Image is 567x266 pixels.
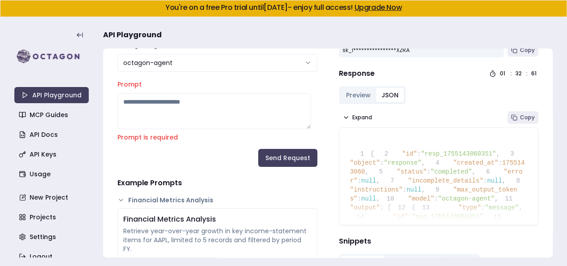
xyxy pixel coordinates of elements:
span: 12 [391,203,412,212]
a: API Playground [14,87,89,103]
div: Financial Metrics Analysis [123,214,312,225]
span: "completed" [430,168,472,175]
span: "created_at" [453,159,498,166]
div: 32 [515,70,523,77]
span: 5 [369,167,390,176]
span: "status" [397,168,427,175]
div: 01 [500,70,507,77]
span: : [481,204,485,211]
span: null [407,186,422,193]
a: Upgrade Now [354,2,402,13]
div: : [526,70,528,77]
button: JSON [376,88,404,102]
span: "response" [384,159,421,166]
span: , [502,177,506,184]
span: "output" [350,204,380,211]
button: Copy [507,44,538,57]
span: : [357,177,361,184]
button: Copy [507,111,538,124]
span: , [494,195,498,202]
span: 15 [487,212,507,221]
span: 2 [374,149,394,158]
span: , [376,177,380,184]
span: "resp_1755143060351" [421,150,496,157]
a: New Project [15,189,90,205]
a: Settings [15,229,90,245]
span: 9 [425,185,446,194]
span: { [391,204,416,211]
a: Projects [15,209,90,225]
span: , [483,213,487,220]
span: , [496,150,500,157]
span: null [361,195,377,202]
div: Retrieve year-over-year growth in key income-statement items for AAPL, limited to 5 records and f... [123,227,312,253]
span: : [498,159,502,166]
span: 10 [380,194,401,203]
button: Send Request [258,149,317,167]
span: 4 [425,158,446,167]
span: API Playground [103,30,162,40]
span: 8 [506,176,527,185]
span: : [417,150,420,157]
span: "id" [393,213,408,220]
span: : [408,213,411,220]
span: , [365,168,368,175]
h4: Response [339,68,375,79]
span: , [519,204,522,211]
button: Financial Metrics Analysis [117,196,317,205]
span: : [434,195,438,202]
span: , [472,168,476,175]
span: "octagon-agent" [438,195,494,202]
span: "message" [485,204,519,211]
div: 61 [531,70,538,77]
span: "type" [459,204,481,211]
span: : [427,168,430,175]
a: API Docs [15,126,90,143]
a: API Keys [15,146,90,162]
span: , [421,159,425,166]
p: Prompt is required [117,133,317,142]
span: : [357,195,361,202]
span: 3 [500,149,520,158]
div: : [511,70,512,77]
span: Copy [520,47,535,54]
span: 6 [476,167,496,176]
span: 14 [350,212,371,221]
span: "model" [408,195,434,202]
span: null [361,177,377,184]
span: "id" [402,150,417,157]
span: Expand [352,114,372,121]
button: Preview [341,88,376,102]
span: , [421,186,425,193]
h4: Snippets [339,236,539,247]
span: "msg_1755143060351" [411,213,483,220]
span: "incomplete_details" [408,177,483,184]
h4: Example Prompts [117,178,317,188]
span: Copy [520,114,535,121]
span: "object" [350,159,380,166]
button: Expand [339,111,376,124]
img: logo-rect-yK7x_WSZ.svg [14,48,89,65]
h5: You're on a free Pro trial until [DATE] - enjoy full access! [8,4,559,11]
span: 1 [350,149,371,158]
span: "instructions" [350,186,403,193]
span: 13 [416,203,436,212]
a: MCP Guides [15,107,90,123]
span: 11 [498,194,519,203]
span: : [403,186,406,193]
span: 7 [380,176,401,185]
span: : [483,177,487,184]
span: : [ [380,204,391,211]
span: , [376,195,380,202]
span: { [370,150,374,157]
label: Prompt [117,80,142,89]
a: Logout [15,249,90,265]
a: Usage [15,166,90,182]
span: : [380,159,384,166]
span: null [487,177,502,184]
